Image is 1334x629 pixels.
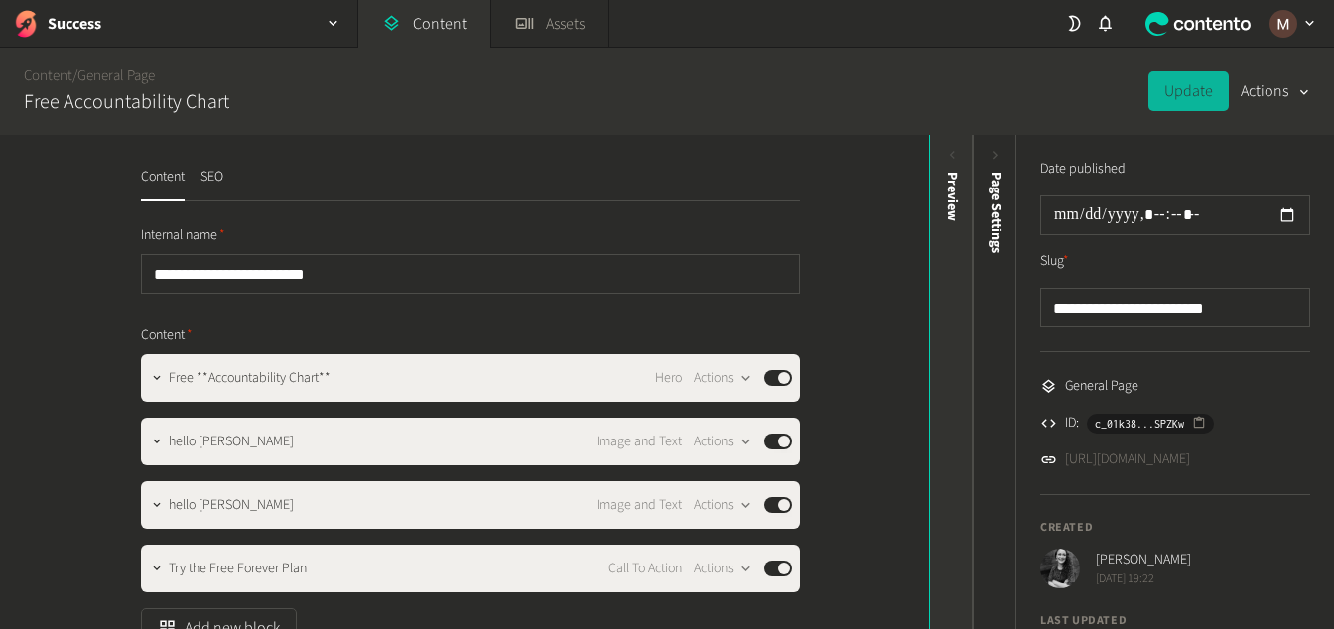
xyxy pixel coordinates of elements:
button: Actions [694,366,752,390]
img: Marinel G [1269,10,1297,38]
h4: Created [1040,519,1310,537]
button: SEO [200,167,223,201]
button: c_01k38...SPZKw [1087,414,1214,434]
button: Actions [694,557,752,580]
button: Actions [694,430,752,453]
label: Slug [1040,251,1069,272]
label: Date published [1040,159,1126,180]
span: Page Settings [986,172,1006,253]
button: Actions [694,493,752,517]
span: hello mari [169,432,294,452]
span: Free **Accountability Chart** [169,368,331,389]
span: ID: [1065,413,1079,434]
h2: Free Accountability Chart [24,87,229,117]
span: hello mari [169,495,294,516]
span: Content [141,325,193,346]
a: Content [24,65,72,86]
span: Image and Text [597,432,682,452]
div: Preview [942,172,963,221]
span: Image and Text [597,495,682,516]
button: Actions [1241,71,1310,111]
span: General Page [1065,376,1138,397]
button: Update [1148,71,1229,111]
span: Hero [655,368,682,389]
span: Try the Free Forever Plan [169,559,307,579]
h2: Success [48,12,101,36]
span: c_01k38...SPZKw [1095,415,1184,433]
a: [URL][DOMAIN_NAME] [1065,449,1190,470]
a: General Page [77,65,155,86]
span: / [72,65,77,86]
button: Content [141,167,185,201]
img: Hollie Duncan [1040,549,1080,588]
span: [PERSON_NAME] [1096,550,1191,570]
img: Success [12,10,40,38]
span: Internal name [141,225,225,246]
span: Call To Action [608,559,682,579]
span: [DATE] 19:22 [1096,570,1191,588]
